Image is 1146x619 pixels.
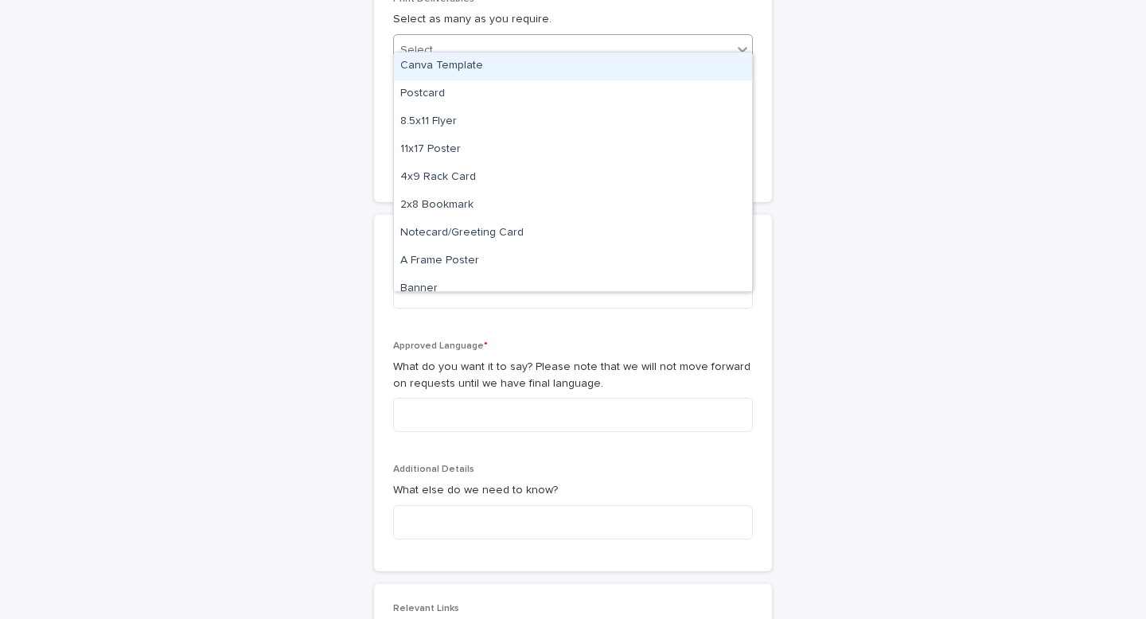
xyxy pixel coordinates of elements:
[394,80,752,108] div: Postcard
[394,108,752,136] div: 8.5x11 Flyer
[394,136,752,164] div: 11x17 Poster
[393,359,753,392] p: What do you want it to say? Please note that we will not move forward on requests until we have f...
[393,465,474,474] span: Additional Details
[394,164,752,192] div: 4x9 Rack Card
[394,220,752,247] div: Notecard/Greeting Card
[393,341,488,351] span: Approved Language
[400,42,440,59] div: Select...
[393,482,753,499] p: What else do we need to know?
[393,604,459,613] span: Relevant Links
[394,247,752,275] div: A Frame Poster
[394,53,752,80] div: Canva Template
[394,275,752,303] div: Banner
[394,192,752,220] div: 2x8 Bookmark
[393,11,753,28] p: Select as many as you require.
